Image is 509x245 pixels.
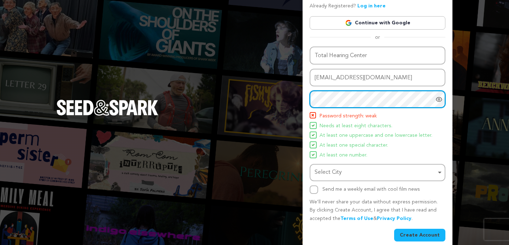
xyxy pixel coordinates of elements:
[312,143,315,146] img: Seed&Spark Icon
[310,2,386,11] p: Already Registered?
[320,112,377,121] span: Password strength: weak
[310,113,315,118] img: Seed&Spark Icon
[394,229,445,241] button: Create Account
[357,4,386,8] a: Log in here
[320,131,432,140] span: At least one uppercase and one lowercase letter.
[435,96,443,103] a: Show password as plain text. Warning: this will display your password on the screen.
[57,100,158,115] img: Seed&Spark Logo
[310,69,445,87] input: Email address
[310,198,445,223] p: We’ll never share your data without express permission. By clicking Create Account, I agree that ...
[377,216,411,221] a: Privacy Policy
[322,187,420,192] label: Send me a weekly email with cool film news
[312,153,315,156] img: Seed&Spark Icon
[312,124,315,127] img: Seed&Spark Icon
[345,19,352,26] img: Google logo
[312,134,315,136] img: Seed&Spark Icon
[340,216,373,221] a: Terms of Use
[310,47,445,65] input: Name
[57,100,158,129] a: Seed&Spark Homepage
[320,151,367,160] span: At least one number.
[320,122,392,130] span: Needs at least eight characters.
[315,167,436,178] div: Select City
[371,34,384,41] span: or
[310,16,445,30] a: Continue with Google
[320,141,388,150] span: At least one special character.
